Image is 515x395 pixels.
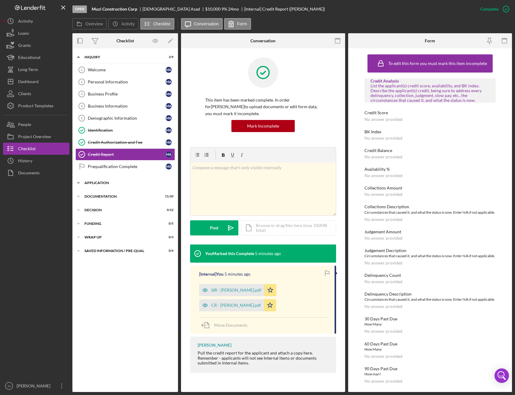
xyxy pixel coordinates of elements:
[84,208,158,212] div: Decision
[364,329,402,334] div: No answer provided
[15,380,54,393] div: [PERSON_NAME]
[81,68,83,72] tspan: 1
[121,21,135,26] label: Activity
[166,67,172,73] div: M A
[364,129,496,134] div: BK Index
[166,79,172,85] div: M A
[364,117,402,122] div: No answer provided
[81,80,83,84] tspan: 2
[85,21,103,26] label: Overview
[364,229,496,234] div: Judgement Amount
[370,83,490,103] div: List the applicant(s) credit score, availability, and BK index. Describe the applicant(s) credit,...
[210,220,218,235] div: Post
[88,164,166,169] div: Prequalification Complete
[364,379,402,384] div: No answer provided
[364,136,402,141] div: No answer provided
[190,220,238,235] button: Post
[72,18,107,30] button: Overview
[194,21,219,26] label: Conversation
[211,303,261,308] div: CR - [PERSON_NAME].pdf
[88,67,166,72] div: Welcome
[205,97,321,117] p: This item has been marked complete. In order for [PERSON_NAME] to upload documents or edit form d...
[163,249,173,253] div: 0 / 4
[364,261,402,265] div: No answer provided
[364,354,402,359] div: No answer provided
[88,140,166,145] div: Credit Authorization and Fee
[370,79,490,83] div: Credit Analysis
[166,164,172,170] div: M A
[198,343,231,348] div: [PERSON_NAME]
[228,7,239,11] div: 24 mo
[166,151,172,157] div: M A
[18,39,31,53] div: Grants
[88,152,166,157] div: Credit Report
[3,380,69,392] button: JD[PERSON_NAME]
[237,21,247,26] label: Form
[163,235,173,239] div: 0 / 3
[364,342,496,346] div: 60 Days Past Due
[88,104,166,108] div: Business Information
[364,236,402,241] div: No answer provided
[88,116,166,121] div: Demographic Information
[84,55,158,59] div: Inquiry
[364,321,496,327] div: How Many
[153,21,170,26] label: Checklist
[364,186,496,190] div: Collections Amount
[116,38,134,43] div: Checklist
[221,7,227,11] div: 9 %
[3,76,69,88] a: Dashboard
[364,248,496,253] div: Judgement Decription
[3,131,69,143] a: Project Overview
[81,104,83,108] tspan: 4
[18,167,40,180] div: Documents
[224,18,251,30] button: Form
[18,15,33,29] div: Activity
[364,296,496,303] div: Circumstances that caused it, and what the status is now. Enter N/A if not applicable.
[140,18,174,30] button: Checklist
[166,91,172,97] div: M A
[163,208,173,212] div: 0 / 12
[199,284,276,296] button: SIR - [PERSON_NAME].pdf
[18,51,40,65] div: Educational
[364,279,402,284] div: No answer provided
[364,253,496,259] div: Circumstances that caused it, and what the status is now. Enter N/A if not applicable.
[224,272,250,277] time: 2025-10-01 13:29
[18,131,51,144] div: Project Overview
[163,195,173,198] div: 11 / 20
[364,316,496,321] div: 30 Days Past Due
[364,273,496,278] div: Delinquency Count
[205,251,254,256] div: You Marked this Complete
[364,371,496,377] div: How man?
[364,167,496,172] div: Availability %
[364,366,496,371] div: 90 Days Past Due
[250,38,275,43] div: Conversation
[3,88,69,100] button: Clients
[3,27,69,39] a: Loans
[18,143,36,156] div: Checklist
[364,217,402,222] div: No answer provided
[364,148,496,153] div: Credit Balance
[18,155,32,168] div: History
[388,61,487,66] div: To edit this form you must mark this item incomplete
[3,51,69,63] button: Educational
[81,116,83,120] tspan: 5
[364,209,496,215] div: Circumstances that caused it, and what the status is now. Enter N/A if not applicable.
[3,39,69,51] a: Grants
[84,222,158,225] div: Funding
[81,92,83,96] tspan: 3
[364,204,496,209] div: Collections Description
[18,88,31,101] div: Clients
[364,154,402,159] div: No answer provided
[75,148,175,160] a: Credit ReportMA
[108,18,138,30] button: Activity
[3,100,69,112] a: Product Templates
[75,124,175,136] a: IdentificationMA
[198,351,330,365] div: Pull the credit report for the applicant and attach a copy here. Remember - applicants will not s...
[75,160,175,173] a: Prequalification CompleteMA
[364,173,402,178] div: No answer provided
[425,38,435,43] div: Form
[364,292,496,296] div: Delinquency Description
[199,299,276,311] button: CR - [PERSON_NAME].pdf
[163,222,173,225] div: 0 / 5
